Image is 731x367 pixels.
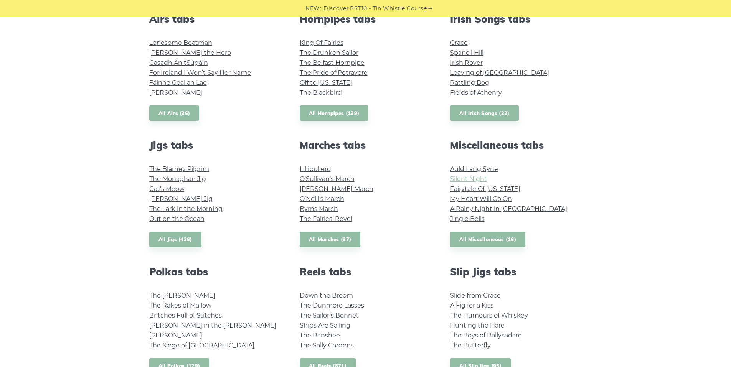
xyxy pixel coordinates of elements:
a: The Blackbird [300,89,342,96]
a: Spancil Hill [450,49,483,56]
a: The Siege of [GEOGRAPHIC_DATA] [149,342,254,349]
a: My Heart Will Go On [450,195,512,202]
a: PST10 - Tin Whistle Course [350,4,427,13]
h2: Marches tabs [300,139,432,151]
a: The Monaghan Jig [149,175,206,183]
a: The Humours of Whiskey [450,312,528,319]
a: The Pride of Petravore [300,69,368,76]
a: Slide from Grace [450,292,501,299]
a: Off to [US_STATE] [300,79,352,86]
a: Britches Full of Stitches [149,312,222,319]
a: The Butterfly [450,342,491,349]
a: Out on the Ocean [149,215,205,222]
a: Casadh An tSúgáin [149,59,208,66]
a: Fields of Athenry [450,89,502,96]
a: All Airs (36) [149,105,200,121]
a: Fairytale Of [US_STATE] [450,185,520,193]
a: O’Neill’s March [300,195,344,202]
h2: Irish Songs tabs [450,13,582,25]
a: The Belfast Hornpipe [300,59,365,66]
a: Lonesome Boatman [149,39,212,46]
a: The Fairies’ Revel [300,215,352,222]
a: King Of Fairies [300,39,343,46]
a: Auld Lang Syne [450,165,498,173]
a: O’Sullivan’s March [300,175,355,183]
h2: Airs tabs [149,13,281,25]
a: The Sally Gardens [300,342,354,349]
a: Grace [450,39,468,46]
a: The Drunken Sailor [300,49,358,56]
a: All Marches (37) [300,232,361,247]
a: The Banshee [300,332,340,339]
a: All Jigs (436) [149,232,201,247]
a: Jingle Bells [450,215,485,222]
a: Byrns March [300,205,338,212]
a: [PERSON_NAME] the Hero [149,49,231,56]
h2: Jigs tabs [149,139,281,151]
a: [PERSON_NAME] Jig [149,195,213,202]
a: The Rakes of Mallow [149,302,211,309]
a: All Miscellaneous (16) [450,232,526,247]
a: The Lark in the Morning [149,205,223,212]
a: A Rainy Night in [GEOGRAPHIC_DATA] [450,205,567,212]
a: All Hornpipes (139) [300,105,369,121]
a: Leaving of [GEOGRAPHIC_DATA] [450,69,549,76]
span: Discover [323,4,349,13]
h2: Hornpipes tabs [300,13,432,25]
h2: Polkas tabs [149,266,281,278]
a: All Irish Songs (32) [450,105,519,121]
a: The [PERSON_NAME] [149,292,215,299]
a: Lillibullero [300,165,331,173]
a: Ships Are Sailing [300,322,350,329]
span: NEW: [305,4,321,13]
a: Irish Rover [450,59,483,66]
a: [PERSON_NAME] in the [PERSON_NAME] [149,322,276,329]
h2: Reels tabs [300,266,432,278]
a: Fáinne Geal an Lae [149,79,207,86]
a: Silent Night [450,175,487,183]
a: Cat’s Meow [149,185,185,193]
a: [PERSON_NAME] March [300,185,373,193]
a: Hunting the Hare [450,322,505,329]
h2: Miscellaneous tabs [450,139,582,151]
a: Rattling Bog [450,79,489,86]
a: [PERSON_NAME] [149,89,202,96]
a: The Dunmore Lasses [300,302,364,309]
a: The Sailor’s Bonnet [300,312,359,319]
a: The Blarney Pilgrim [149,165,209,173]
a: The Boys of Ballysadare [450,332,522,339]
h2: Slip Jigs tabs [450,266,582,278]
a: For Ireland I Won’t Say Her Name [149,69,251,76]
a: Down the Broom [300,292,353,299]
a: A Fig for a Kiss [450,302,493,309]
a: [PERSON_NAME] [149,332,202,339]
